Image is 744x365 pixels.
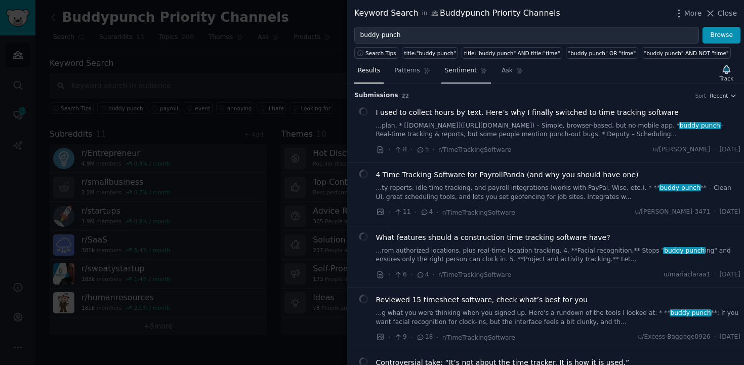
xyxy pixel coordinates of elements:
span: u/[PERSON_NAME]-3471 [635,208,710,217]
a: title:"buddy punch" AND title:"time" [462,47,562,59]
span: · [410,332,412,343]
span: Close [718,8,737,19]
span: [DATE] [720,145,740,154]
a: I used to collect hours by text. Here’s why I finally switched to time tracking software [376,107,679,118]
span: · [714,333,716,342]
span: · [433,269,435,280]
a: "buddy punch" OR "time" [566,47,638,59]
span: More [684,8,702,19]
span: 5 [416,145,429,154]
a: Results [354,63,384,84]
a: ...ty reports, idle time tracking, and payroll integrations (works with PayPal, Wise, etc.). * **... [376,184,741,201]
span: · [388,207,390,218]
div: title:"buddy punch" [404,50,456,57]
span: Submission s [354,91,398,100]
span: · [415,207,417,218]
span: Search Tips [365,50,396,57]
span: · [388,144,390,155]
span: u/[PERSON_NAME] [653,145,711,154]
span: · [388,332,390,343]
span: r/TimeTrackingSoftware [438,146,511,153]
a: Reviewed 15 timesheet software, check what’s best for you [376,295,588,305]
button: Track [716,62,737,84]
a: ...plan. * [[DOMAIN_NAME]]([URL][DOMAIN_NAME]) – Simple, browser-based, but no mobile app. *buddy... [376,121,741,139]
span: r/TimeTrackingSoftware [442,209,515,216]
span: · [714,208,716,217]
input: Try a keyword related to your business [354,27,699,44]
span: 8 [394,145,406,154]
span: · [714,270,716,279]
span: buddy punch [670,309,712,316]
span: · [410,144,412,155]
a: Patterns [391,63,434,84]
span: Results [358,66,380,75]
span: [DATE] [720,208,740,217]
span: 11 [394,208,410,217]
span: 6 [394,270,406,279]
span: buddy punch [663,247,706,254]
span: 4 [420,208,433,217]
span: [DATE] [720,270,740,279]
span: Recent [710,92,728,99]
button: Browse [702,27,740,44]
span: · [433,144,435,155]
span: 22 [402,93,409,99]
span: u/mariaclaraa1 [664,270,711,279]
span: in [422,9,427,18]
span: 18 [416,333,433,342]
a: Sentiment [441,63,491,84]
span: r/TimeTrackingSoftware [442,334,515,341]
span: buddy punch [679,122,721,129]
a: What features should a construction time tracking software have? [376,232,610,243]
button: More [674,8,702,19]
a: ...g what you were thinking when you signed up. Here’s a rundown of the tools I looked at: * **bu... [376,309,741,327]
span: Sentiment [445,66,477,75]
div: Sort [695,92,707,99]
span: · [714,145,716,154]
button: Close [705,8,737,19]
span: · [436,207,438,218]
a: "buddy punch" AND NOT "time" [642,47,731,59]
span: u/Excess-Baggage0926 [638,333,711,342]
a: title:"buddy punch" [402,47,458,59]
span: 4 [416,270,429,279]
button: Recent [710,92,737,99]
div: Track [720,75,733,82]
div: Keyword Search Buddypunch Priority Channels [354,7,560,20]
a: ...rom authorized locations, plus real-time location tracking. 4. **Facial recognition.** Stops "... [376,247,741,264]
a: Ask [498,63,527,84]
span: · [436,332,438,343]
span: Patterns [394,66,420,75]
span: [DATE] [720,333,740,342]
a: 4 Time Tracking Software for PayrollPanda (and why you should have one) [376,170,639,180]
span: r/TimeTrackingSoftware [438,271,511,278]
span: buddy punch [659,184,701,191]
span: · [388,269,390,280]
span: 9 [394,333,406,342]
div: title:"buddy punch" AND title:"time" [464,50,560,57]
button: Search Tips [354,47,398,59]
div: "buddy punch" AND NOT "time" [644,50,728,57]
span: Ask [502,66,513,75]
div: "buddy punch" OR "time" [568,50,636,57]
span: · [410,269,412,280]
